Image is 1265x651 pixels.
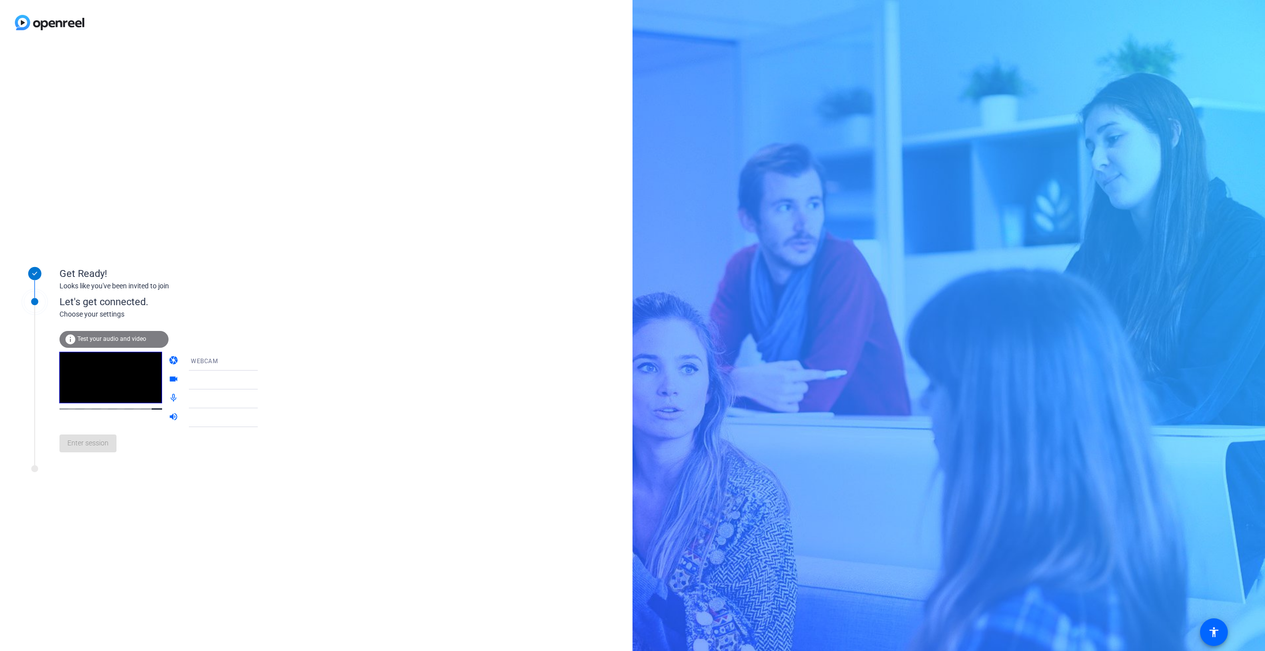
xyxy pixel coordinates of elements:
div: Get Ready! [59,266,258,281]
mat-icon: accessibility [1208,626,1220,638]
mat-icon: camera [169,355,180,367]
mat-icon: mic_none [169,393,180,405]
span: WEBCAM [191,358,218,365]
div: Choose your settings [59,309,278,320]
mat-icon: volume_up [169,412,180,424]
span: Test your audio and video [77,335,146,342]
div: Looks like you've been invited to join [59,281,258,291]
mat-icon: info [64,333,76,345]
mat-icon: videocam [169,374,180,386]
div: Let's get connected. [59,294,278,309]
